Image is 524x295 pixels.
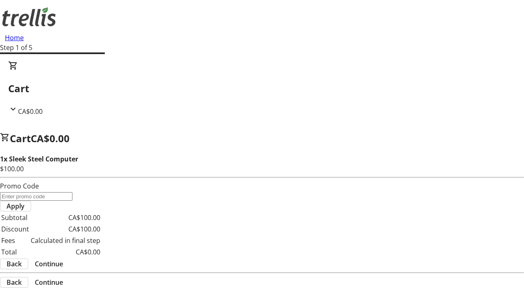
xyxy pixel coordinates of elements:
[31,132,70,145] span: CA$0.00
[30,247,101,257] td: CA$0.00
[35,259,63,269] span: Continue
[28,277,70,287] button: Continue
[18,107,43,116] span: CA$0.00
[7,277,22,287] span: Back
[8,61,516,116] div: CartCA$0.00
[30,224,101,234] td: CA$100.00
[35,277,63,287] span: Continue
[28,259,70,269] button: Continue
[1,235,29,246] td: Fees
[1,247,29,257] td: Total
[10,132,31,145] span: Cart
[8,81,516,96] h2: Cart
[7,201,25,211] span: Apply
[30,212,101,223] td: CA$100.00
[30,235,101,246] td: Calculated in final step
[7,259,22,269] span: Back
[1,224,29,234] td: Discount
[1,212,29,223] td: Subtotal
